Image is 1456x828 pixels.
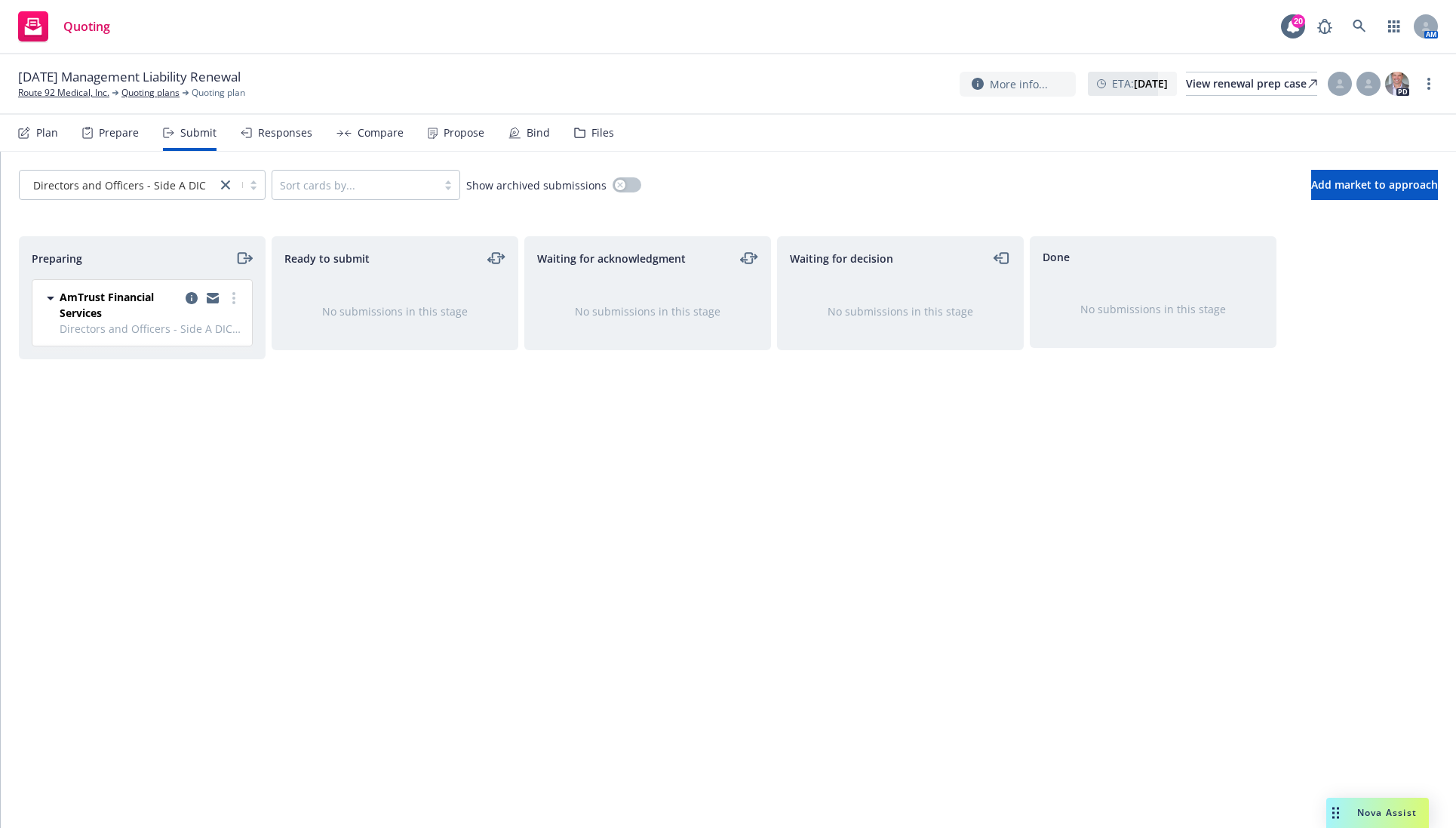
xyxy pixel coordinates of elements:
[32,251,82,266] span: Preparing
[990,76,1048,92] span: More info...
[802,303,999,319] div: No submissions in this stage
[60,289,180,321] span: AmTrust Financial Services
[466,177,607,193] span: Show archived submissions
[180,127,217,139] div: Submit
[993,249,1011,267] a: moveLeft
[444,127,484,139] div: Propose
[591,127,614,139] div: Files
[1311,170,1438,200] button: Add market to approach
[1420,75,1438,93] a: more
[1112,75,1168,91] span: ETA :
[1292,14,1305,28] div: 20
[192,86,245,100] span: Quoting plan
[549,303,746,319] div: No submissions in this stage
[99,127,139,139] div: Prepare
[225,289,243,307] a: more
[960,72,1076,97] button: More info...
[60,321,243,337] span: Directors and Officers - Side A DIC - $2.5M excess of $5M
[740,249,758,267] a: moveLeftRight
[487,249,505,267] a: moveLeftRight
[1326,798,1345,828] div: Drag to move
[284,251,370,266] span: Ready to submit
[527,127,550,139] div: Bind
[1311,177,1438,192] span: Add market to approach
[204,289,222,307] a: copy logging email
[1186,72,1317,96] a: View renewal prep case
[217,176,235,194] a: close
[1055,301,1252,317] div: No submissions in this stage
[790,251,893,266] span: Waiting for decision
[258,127,312,139] div: Responses
[1344,11,1375,42] a: Search
[18,86,109,100] a: Route 92 Medical, Inc.
[183,289,201,307] a: copy logging email
[537,251,686,266] span: Waiting for acknowledgment
[63,20,110,32] span: Quoting
[33,177,237,193] span: Directors and Officers - Side A DIC - $2...
[1134,76,1168,91] strong: [DATE]
[1326,798,1429,828] button: Nova Assist
[1379,11,1409,42] a: Switch app
[36,127,58,139] div: Plan
[18,68,241,86] span: [DATE] Management Liability Renewal
[1357,806,1417,819] span: Nova Assist
[296,303,493,319] div: No submissions in this stage
[121,86,180,100] a: Quoting plans
[1385,72,1409,96] img: photo
[1043,249,1070,265] span: Done
[1310,11,1340,42] a: Report a Bug
[235,249,253,267] a: moveRight
[27,177,209,193] span: Directors and Officers - Side A DIC - $2...
[12,5,116,48] a: Quoting
[358,127,404,139] div: Compare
